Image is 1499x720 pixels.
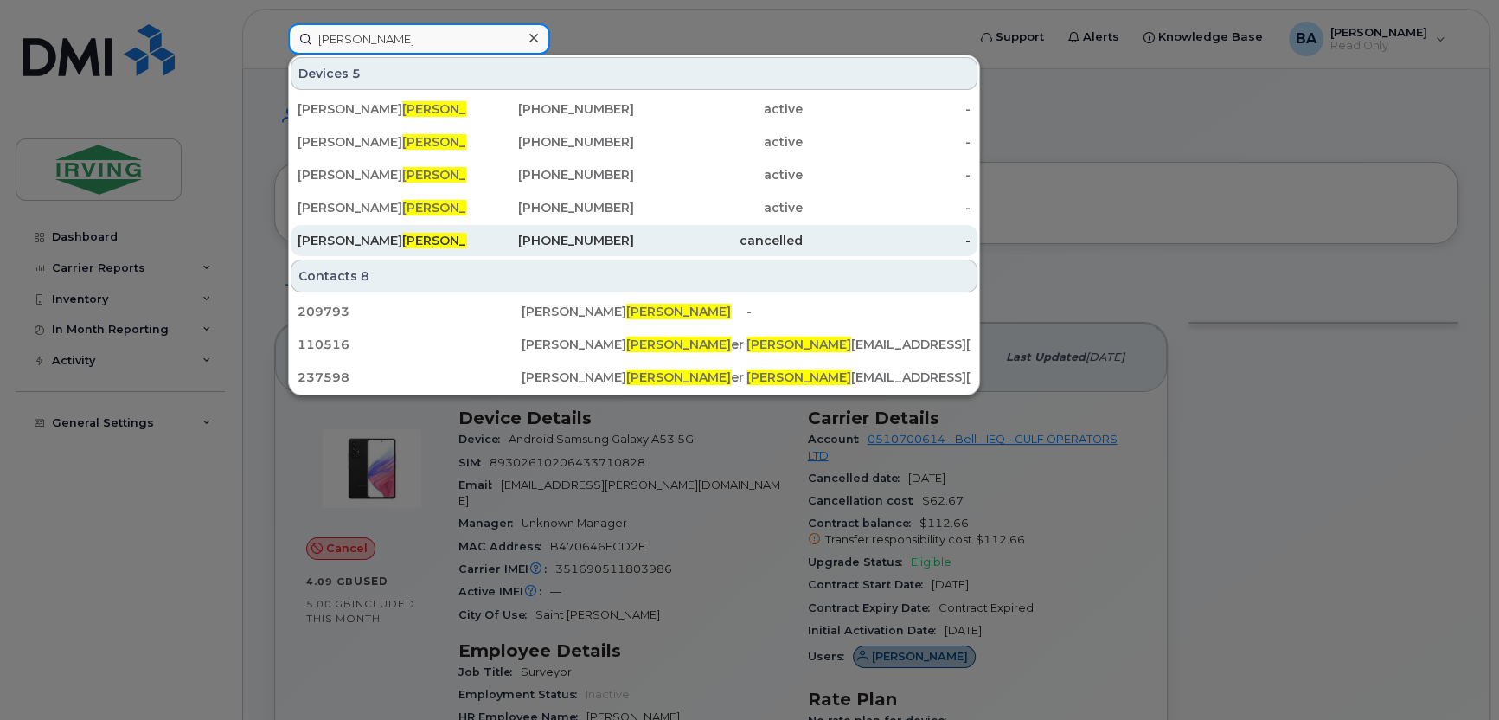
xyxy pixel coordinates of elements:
span: [PERSON_NAME] [626,304,731,319]
div: [PHONE_NUMBER] [466,166,635,183]
a: [PERSON_NAME][PERSON_NAME][PHONE_NUMBER]active- [291,126,977,157]
div: Contacts [291,260,977,292]
div: 110516 [298,336,522,353]
a: [PERSON_NAME][PERSON_NAME][PHONE_NUMBER]active- [291,192,977,223]
div: active [634,166,803,183]
div: active [634,133,803,151]
div: [PERSON_NAME] [298,133,466,151]
div: [PERSON_NAME] [298,232,466,249]
span: 5 [352,65,361,82]
div: [PERSON_NAME] [298,199,466,216]
div: [PERSON_NAME] er [522,336,746,353]
div: - [803,199,971,216]
div: - [746,303,971,320]
div: - [803,133,971,151]
div: active [634,199,803,216]
span: [PERSON_NAME] [402,101,507,117]
div: - [803,232,971,249]
div: [PERSON_NAME] [522,303,746,320]
span: [PERSON_NAME] [402,167,507,183]
a: [PERSON_NAME][PERSON_NAME][PHONE_NUMBER]cancelled- [291,225,977,256]
div: active [634,100,803,118]
span: [PERSON_NAME] [402,134,507,150]
div: - [803,100,971,118]
div: Devices [291,57,977,90]
div: [PHONE_NUMBER] [466,133,635,151]
span: [PERSON_NAME] [402,200,507,215]
span: [PERSON_NAME] [746,337,851,352]
div: - [803,166,971,183]
span: [PERSON_NAME] [746,370,851,385]
div: 237598 [298,369,522,386]
a: 110516[PERSON_NAME][PERSON_NAME]er[PERSON_NAME][EMAIL_ADDRESS][PERSON_NAME][DOMAIN_NAME] [291,329,977,360]
span: [PERSON_NAME] [626,337,731,352]
div: [EMAIL_ADDRESS][DOMAIN_NAME] [746,369,971,386]
div: 209793 [298,303,522,320]
div: cancelled [634,232,803,249]
span: [PERSON_NAME] [402,233,507,248]
div: [PHONE_NUMBER] [466,232,635,249]
a: 237598[PERSON_NAME][PERSON_NAME]er[PERSON_NAME][EMAIL_ADDRESS][DOMAIN_NAME] [291,362,977,393]
div: [EMAIL_ADDRESS][PERSON_NAME][DOMAIN_NAME] [746,336,971,353]
a: [PERSON_NAME][PERSON_NAME]er[PHONE_NUMBER]active- [291,159,977,190]
div: [PERSON_NAME] er [522,369,746,386]
div: [PHONE_NUMBER] [466,100,635,118]
span: 8 [361,267,369,285]
div: [PHONE_NUMBER] [466,199,635,216]
div: [PERSON_NAME] [298,100,466,118]
span: [PERSON_NAME] [626,370,731,385]
a: [PERSON_NAME][PERSON_NAME][PHONE_NUMBER]active- [291,93,977,125]
a: 209793[PERSON_NAME][PERSON_NAME]- [291,296,977,327]
div: [PERSON_NAME] er [298,166,466,183]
